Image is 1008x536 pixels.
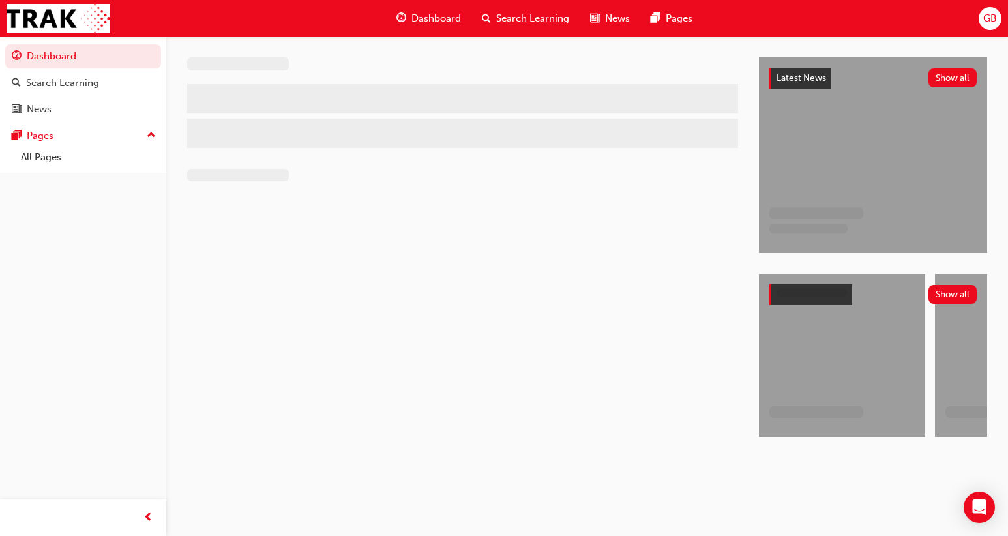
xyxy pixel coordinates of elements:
[12,51,22,63] span: guage-icon
[143,510,153,526] span: prev-icon
[928,285,977,304] button: Show all
[5,42,161,124] button: DashboardSearch LearningNews
[12,104,22,115] span: news-icon
[5,124,161,148] button: Pages
[928,68,977,87] button: Show all
[7,4,110,33] img: Trak
[27,128,53,143] div: Pages
[590,10,600,27] span: news-icon
[605,11,630,26] span: News
[769,284,977,305] a: Show all
[16,147,161,168] a: All Pages
[12,78,21,89] span: search-icon
[979,7,1001,30] button: GB
[411,11,461,26] span: Dashboard
[482,10,491,27] span: search-icon
[496,11,569,26] span: Search Learning
[147,127,156,144] span: up-icon
[964,492,995,523] div: Open Intercom Messenger
[12,130,22,142] span: pages-icon
[580,5,640,32] a: news-iconNews
[471,5,580,32] a: search-iconSearch Learning
[5,44,161,68] a: Dashboard
[26,76,99,91] div: Search Learning
[27,102,52,117] div: News
[983,11,997,26] span: GB
[666,11,692,26] span: Pages
[777,72,826,83] span: Latest News
[5,97,161,121] a: News
[640,5,703,32] a: pages-iconPages
[396,10,406,27] span: guage-icon
[5,71,161,95] a: Search Learning
[651,10,660,27] span: pages-icon
[386,5,471,32] a: guage-iconDashboard
[769,68,977,89] a: Latest NewsShow all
